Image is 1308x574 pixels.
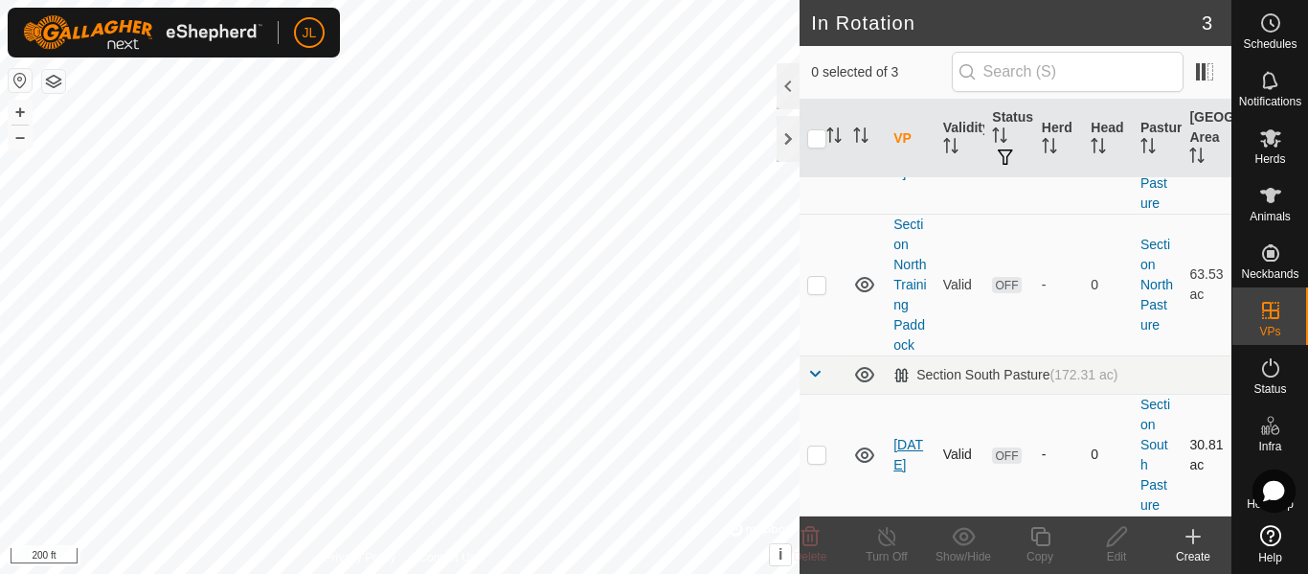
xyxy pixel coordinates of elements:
a: Section North Pasture [1140,237,1173,333]
td: Valid [936,214,985,356]
div: - [1042,445,1076,465]
span: 0 selected of 3 [811,62,951,82]
a: Section North Pasture [1140,115,1173,211]
th: Pasture [1133,100,1183,178]
span: Delete [794,550,827,563]
span: (172.31 ac) [1050,367,1118,382]
p-sorticon: Activate to sort [1140,141,1156,156]
p-sorticon: Activate to sort [992,130,1007,146]
span: Herds [1254,153,1285,165]
button: + [9,101,32,124]
a: Section North Training Paddock [893,217,927,353]
span: Animals [1250,211,1291,222]
a: Privacy Policy [325,549,396,566]
img: Gallagher Logo [23,15,262,50]
h2: In Rotation [811,11,1202,34]
th: Head [1083,100,1133,178]
td: Valid [936,394,985,516]
p-sorticon: Activate to sort [1042,141,1057,156]
button: Map Layers [42,70,65,93]
span: Infra [1258,441,1281,452]
button: – [9,126,32,149]
div: Show/Hide [925,548,1002,565]
td: 63.53 ac [1182,214,1231,356]
span: Notifications [1239,96,1301,107]
p-sorticon: Activate to sort [943,141,958,156]
th: [GEOGRAPHIC_DATA] Area [1182,100,1231,178]
span: Heatmap [1247,498,1294,510]
span: Help [1258,552,1282,563]
th: Status [984,100,1034,178]
p-sorticon: Activate to sort [1189,150,1205,166]
p-sorticon: Activate to sort [853,130,868,146]
div: Section South Pasture [893,367,1117,383]
p-sorticon: Activate to sort [826,130,842,146]
div: Edit [1078,548,1155,565]
span: JL [303,23,317,43]
a: [DATE] [893,437,923,472]
button: i [770,544,791,565]
span: Neckbands [1241,268,1298,280]
span: Status [1253,383,1286,395]
a: Contact Us [418,549,475,566]
a: Section South Pasture [1140,397,1170,513]
span: OFF [992,277,1021,293]
td: 0 [1083,394,1133,516]
span: i [778,546,782,563]
div: Copy [1002,548,1078,565]
input: Search (S) [952,52,1184,92]
th: Herd [1034,100,1084,178]
span: Schedules [1243,38,1297,50]
td: 0 [1083,214,1133,356]
span: OFF [992,448,1021,464]
div: - [1042,275,1076,295]
span: VPs [1259,326,1280,337]
div: Create [1155,548,1231,565]
th: VP [886,100,936,178]
div: Turn Off [848,548,925,565]
p-sorticon: Activate to sort [1091,141,1106,156]
button: Reset Map [9,69,32,92]
th: Validity [936,100,985,178]
td: 30.81 ac [1182,394,1231,516]
a: Help [1232,517,1308,571]
span: 3 [1202,9,1212,37]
